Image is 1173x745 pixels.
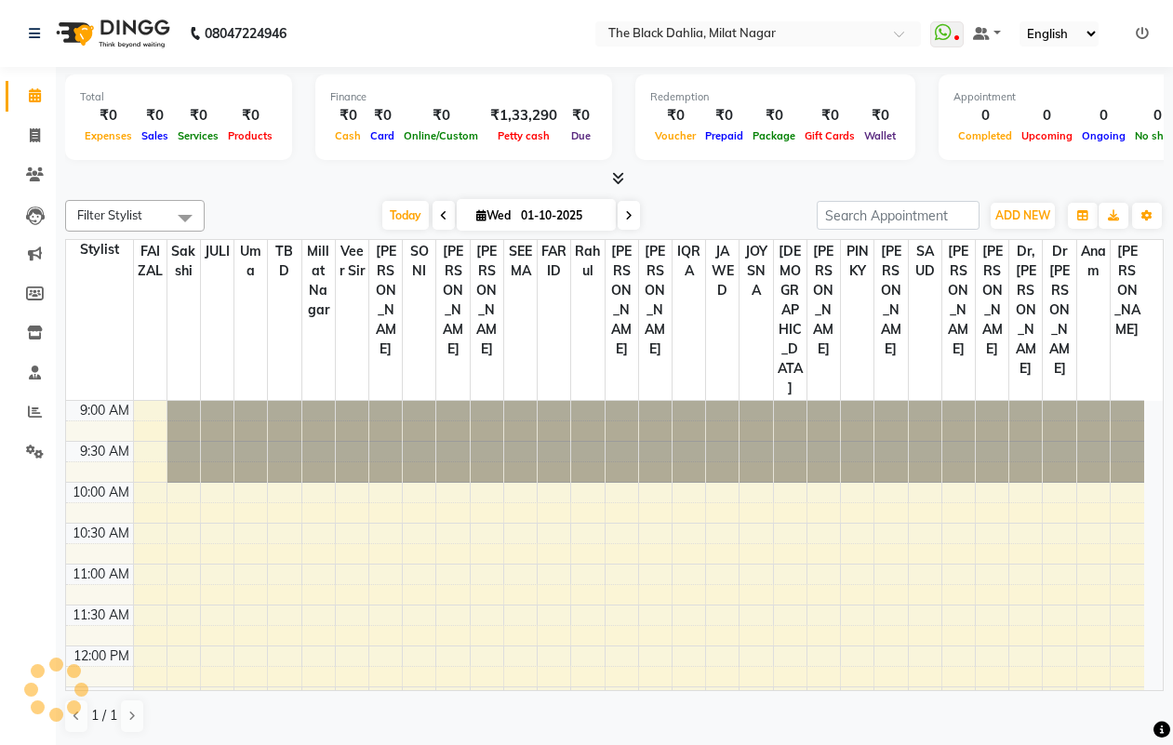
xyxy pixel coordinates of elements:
span: [PERSON_NAME] [1111,240,1144,341]
span: Completed [953,129,1017,142]
span: JAWED [706,240,739,302]
div: Stylist [66,240,133,259]
div: ₹0 [860,105,900,126]
div: 0 [1077,105,1130,126]
div: Total [80,89,277,105]
span: [PERSON_NAME] [942,240,975,361]
span: Package [748,129,800,142]
b: 08047224946 [205,7,287,60]
span: Anam [1077,240,1110,283]
span: Cash [330,129,366,142]
span: [PERSON_NAME] [436,240,469,361]
span: JOYSNA [740,240,772,302]
div: ₹0 [137,105,173,126]
span: JULI [201,240,233,263]
span: Today [382,201,429,230]
span: FARID [538,240,570,283]
span: [PERSON_NAME] [471,240,503,361]
span: Sales [137,129,173,142]
span: Veer Sir [336,240,368,283]
span: Prepaid [700,129,748,142]
div: 10:00 AM [69,483,133,502]
div: 9:00 AM [76,401,133,420]
div: ₹0 [330,105,366,126]
span: Products [223,129,277,142]
div: ₹0 [366,105,399,126]
span: Gift Cards [800,129,860,142]
span: Due [567,129,595,142]
span: Dr,[PERSON_NAME] [1009,240,1042,380]
div: Finance [330,89,597,105]
div: ₹0 [223,105,277,126]
div: 0 [953,105,1017,126]
input: 2025-10-01 [515,202,608,230]
input: Search Appointment [817,201,980,230]
span: SAUD [909,240,941,283]
span: [PERSON_NAME] [807,240,840,361]
span: SEEMA [504,240,537,283]
div: ₹0 [399,105,483,126]
span: Online/Custom [399,129,483,142]
div: 10:30 AM [69,524,133,543]
button: ADD NEW [991,203,1055,229]
span: [PERSON_NAME] [874,240,907,361]
div: 11:30 AM [69,605,133,625]
span: Dr [PERSON_NAME] [1043,240,1075,380]
span: Services [173,129,223,142]
div: ₹0 [700,105,748,126]
span: Uma [234,240,267,283]
img: logo [47,7,175,60]
span: sakshi [167,240,200,283]
div: ₹0 [800,105,860,126]
div: ₹0 [748,105,800,126]
div: ₹1,33,290 [483,105,565,126]
div: ₹0 [173,105,223,126]
span: Wed [472,208,515,222]
span: IQRA [673,240,705,283]
div: 12:30 PM [70,687,133,707]
span: Card [366,129,399,142]
span: PINKY [841,240,873,283]
span: [DEMOGRAPHIC_DATA] [774,240,806,400]
span: Petty cash [493,129,554,142]
div: 11:00 AM [69,565,133,584]
span: TBD [268,240,300,283]
span: Filter Stylist [77,207,142,222]
span: SONI [403,240,435,283]
div: 9:30 AM [76,442,133,461]
span: Rahul [571,240,604,283]
div: ₹0 [650,105,700,126]
span: [PERSON_NAME] [369,240,402,361]
span: Voucher [650,129,700,142]
span: Ongoing [1077,129,1130,142]
span: [PERSON_NAME] [639,240,672,361]
span: FAIZAL [134,240,167,283]
div: Redemption [650,89,900,105]
span: Wallet [860,129,900,142]
span: Millat Nagar [302,240,335,322]
span: Expenses [80,129,137,142]
span: [PERSON_NAME] [976,240,1008,361]
div: ₹0 [80,105,137,126]
span: ADD NEW [995,208,1050,222]
span: [PERSON_NAME] [606,240,638,361]
span: 1 / 1 [91,706,117,725]
div: 0 [1017,105,1077,126]
div: 12:00 PM [70,646,133,666]
span: Upcoming [1017,129,1077,142]
div: ₹0 [565,105,597,126]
